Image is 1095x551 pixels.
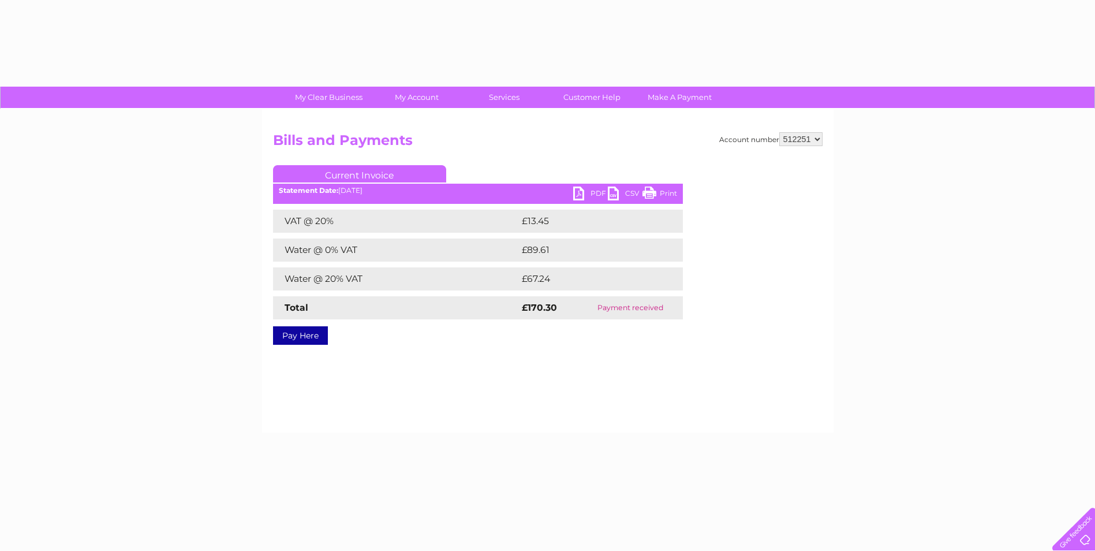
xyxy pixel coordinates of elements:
[522,302,557,313] strong: £170.30
[273,267,519,291] td: Water @ 20% VAT
[519,239,659,262] td: £89.61
[273,132,823,154] h2: Bills and Payments
[273,210,519,233] td: VAT @ 20%
[273,165,446,183] a: Current Invoice
[608,187,642,203] a: CSV
[457,87,552,108] a: Services
[642,187,677,203] a: Print
[573,187,608,203] a: PDF
[544,87,640,108] a: Customer Help
[519,210,659,233] td: £13.45
[281,87,376,108] a: My Clear Business
[578,296,683,319] td: Payment received
[369,87,464,108] a: My Account
[632,87,727,108] a: Make A Payment
[273,239,519,262] td: Water @ 0% VAT
[273,187,683,195] div: [DATE]
[273,326,328,345] a: Pay Here
[519,267,659,291] td: £67.24
[285,302,308,313] strong: Total
[279,186,338,195] b: Statement Date:
[719,132,823,146] div: Account number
